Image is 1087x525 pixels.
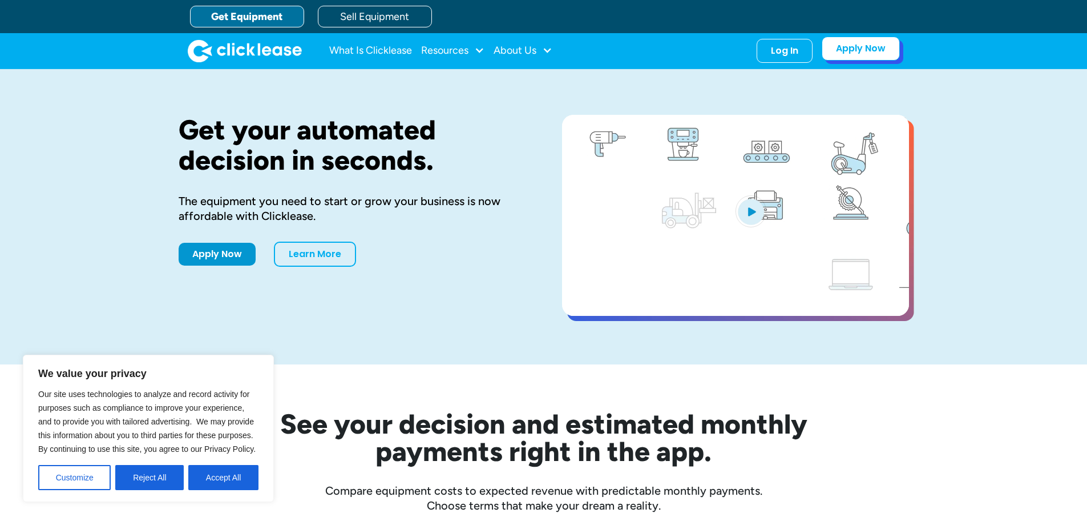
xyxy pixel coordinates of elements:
[329,39,412,62] a: What Is Clicklease
[188,465,258,490] button: Accept All
[822,37,900,61] a: Apply Now
[23,355,274,502] div: We value your privacy
[318,6,432,27] a: Sell Equipment
[38,390,256,454] span: Our site uses technologies to analyze and record activity for purposes such as compliance to impr...
[224,410,863,465] h2: See your decision and estimated monthly payments right in the app.
[562,115,909,316] a: open lightbox
[179,194,526,223] div: The equipment you need to start or grow your business is now affordable with Clicklease.
[38,465,111,490] button: Customize
[771,45,798,57] div: Log In
[115,465,184,490] button: Reject All
[188,39,302,62] a: home
[179,115,526,175] h1: Get your automated decision in seconds.
[736,195,766,227] img: Blue play button logo on a light blue circular background
[190,6,304,27] a: Get Equipment
[421,39,484,62] div: Resources
[179,243,256,266] a: Apply Now
[179,483,909,513] div: Compare equipment costs to expected revenue with predictable monthly payments. Choose terms that ...
[38,367,258,380] p: We value your privacy
[274,242,356,267] a: Learn More
[494,39,552,62] div: About Us
[188,39,302,62] img: Clicklease logo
